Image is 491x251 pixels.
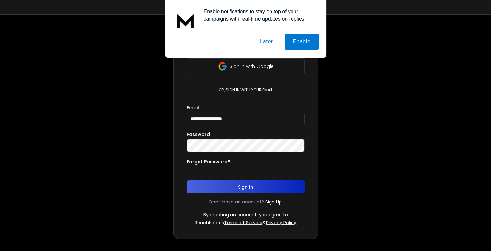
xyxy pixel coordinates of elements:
p: ReachInbox's & [195,219,296,226]
p: Don't have an account? [209,199,264,205]
div: Enable notifications to stay on top of your campaigns with real-time updates on replies. [199,8,319,23]
label: Password [187,132,210,136]
a: Sign Up [265,199,282,205]
button: Enable [285,34,319,50]
label: Email [187,105,199,110]
a: Terms of Service [224,219,262,226]
a: Privacy Policy [266,219,296,226]
button: Later [252,34,281,50]
button: Sign In [187,180,305,193]
p: Sign in with Google [230,63,274,70]
button: Sign in with Google [187,58,305,74]
p: By creating an account, you agree to [203,212,288,218]
p: Forgot Password? [187,158,230,165]
img: notification icon [173,8,199,34]
p: or, sign in with your email [216,87,275,93]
